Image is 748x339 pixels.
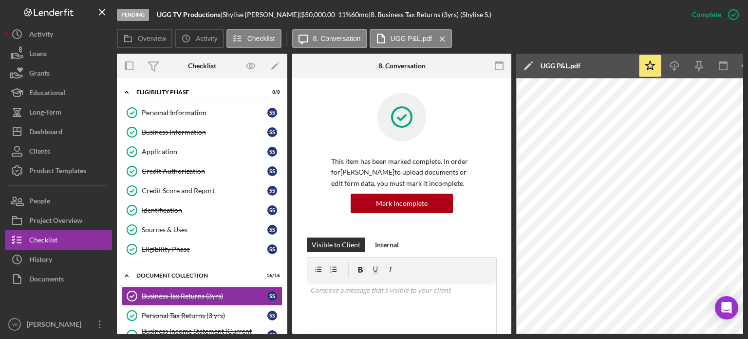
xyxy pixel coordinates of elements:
[5,24,112,44] button: Activity
[188,62,216,70] div: Checklist
[136,273,256,279] div: Document Collection
[24,315,88,337] div: [PERSON_NAME]
[29,230,57,252] div: Checklist
[142,206,267,214] div: Identification
[370,29,452,48] button: UGG P&L.pdf
[29,191,50,213] div: People
[157,10,221,19] b: UGG TV Productions
[142,187,267,195] div: Credit Score and Report
[262,273,280,279] div: 16 / 16
[391,35,432,42] label: UGG P&L.pdf
[122,220,282,239] a: Sources & UsesSS
[29,250,52,272] div: History
[541,62,580,70] div: UGG P&L.pdf
[122,103,282,122] a: Personal InformationSS
[196,35,217,42] label: Activity
[5,191,112,211] button: People
[29,122,62,144] div: Dashboard
[5,250,112,269] button: History
[138,35,166,42] label: Overview
[369,11,491,19] div: | 8. Business Tax Returns (3yrs) (Shylise S.)
[142,292,267,300] div: Business Tax Returns (3yrs)
[117,9,149,21] div: Pending
[5,315,112,334] button: NS[PERSON_NAME]
[378,62,426,70] div: 8. Conversation
[5,122,112,141] button: Dashboard
[5,63,112,83] a: Grants
[5,269,112,289] button: Documents
[682,5,743,24] button: Complete
[223,11,301,19] div: Shylise [PERSON_NAME] |
[136,89,256,95] div: Eligibility Phase
[29,63,50,85] div: Grants
[5,141,112,161] button: Clients
[117,29,172,48] button: Overview
[267,186,277,196] div: S S
[262,89,280,95] div: 8 / 8
[376,194,428,213] div: Mark Incomplete
[29,83,65,105] div: Educational
[267,108,277,118] div: S S
[29,269,64,291] div: Documents
[175,29,224,48] button: Activity
[267,147,277,157] div: S S
[267,205,277,215] div: S S
[29,141,50,163] div: Clients
[312,238,360,252] div: Visible to Client
[11,322,18,327] text: NS
[370,238,404,252] button: Internal
[142,128,267,136] div: Business Information
[122,142,282,161] a: ApplicationSS
[267,166,277,176] div: S S
[5,230,112,250] button: Checklist
[351,11,369,19] div: 60 mo
[142,245,267,253] div: Eligibility Phase
[313,35,361,42] label: 8. Conversation
[29,44,47,66] div: Loans
[307,238,365,252] button: Visible to Client
[267,291,277,301] div: S S
[247,35,275,42] label: Checklist
[29,24,53,46] div: Activity
[142,226,267,234] div: Sources & Uses
[122,161,282,181] a: Credit AuthorizationSS
[226,29,281,48] button: Checklist
[142,312,267,319] div: Personal Tax Returns (3 yrs)
[29,161,86,183] div: Product Templates
[331,156,472,189] p: This item has been marked complete. In order for [PERSON_NAME] to upload documents or edit form d...
[122,200,282,220] a: IdentificationSS
[338,11,351,19] div: 11 %
[5,44,112,63] button: Loans
[29,211,82,233] div: Project Overview
[122,239,282,259] a: Eligibility PhaseSS
[157,11,223,19] div: |
[5,161,112,180] button: Product Templates
[267,225,277,235] div: S S
[122,306,282,325] a: Personal Tax Returns (3 yrs)SS
[375,238,399,252] div: Internal
[5,102,112,122] button: Long-Term
[122,122,282,142] a: Business InformationSS
[267,127,277,137] div: S S
[267,244,277,254] div: S S
[142,167,267,175] div: Credit Authorization
[351,194,453,213] button: Mark Incomplete
[122,286,282,306] a: Business Tax Returns (3yrs)SS
[122,181,282,200] a: Credit Score and ReportSS
[5,83,112,102] button: Educational
[29,102,61,124] div: Long-Term
[5,211,112,230] button: Project Overview
[142,109,267,117] div: Personal Information
[715,296,738,319] div: Open Intercom Messenger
